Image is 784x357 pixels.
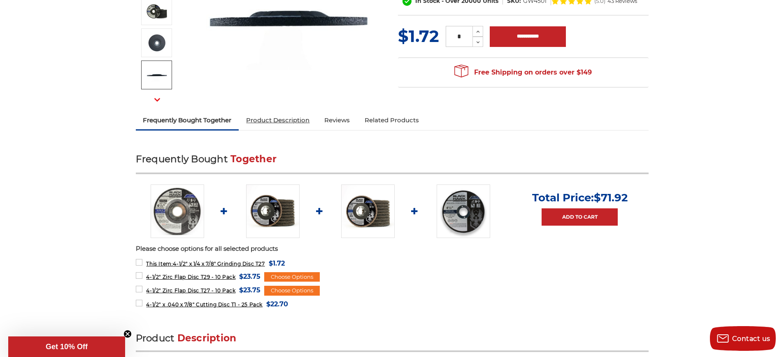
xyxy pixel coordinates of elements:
[136,244,649,254] p: Please choose options for all selected products
[594,191,628,204] span: $71.92
[264,286,320,296] div: Choose Options
[147,91,167,109] button: Next
[230,153,277,165] span: Together
[239,111,317,129] a: Product Description
[8,336,125,357] div: Get 10% OffClose teaser
[136,111,239,129] a: Frequently Bought Together
[542,208,618,226] a: Add to Cart
[177,332,237,344] span: Description
[151,184,204,238] img: BHA grinding wheels for 4.5 inch angle grinder
[46,343,88,351] span: Get 10% Off
[146,261,265,267] span: 4-1/2" x 1/4 x 7/8" Grinding Disc T27
[123,330,132,338] button: Close teaser
[269,258,285,269] span: $1.72
[732,335,770,343] span: Contact us
[136,153,228,165] span: Frequently Bought
[317,111,357,129] a: Reviews
[532,191,628,204] p: Total Price:
[398,26,439,46] span: $1.72
[146,274,235,280] span: 4-1/2" Zirc Flap Disc T29 - 10 Pack
[136,332,174,344] span: Product
[147,33,167,53] img: back of grinding disk
[264,272,320,282] div: Choose Options
[710,326,776,351] button: Contact us
[239,271,261,282] span: $23.75
[146,301,263,308] span: 4-1/2" x .040 x 7/8" Cutting Disc T1 - 25 Pack
[239,285,261,296] span: $23.75
[357,111,426,129] a: Related Products
[147,0,167,21] img: 4-1/2" x 1/4" grinding discs
[146,287,235,294] span: 4-1/2" Zirc Flap Disc T27 - 10 Pack
[147,69,167,82] img: 1/4" thickness of BHA grinding wheels
[266,299,288,310] span: $22.70
[146,261,173,267] strong: This Item:
[454,64,592,81] span: Free Shipping on orders over $149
